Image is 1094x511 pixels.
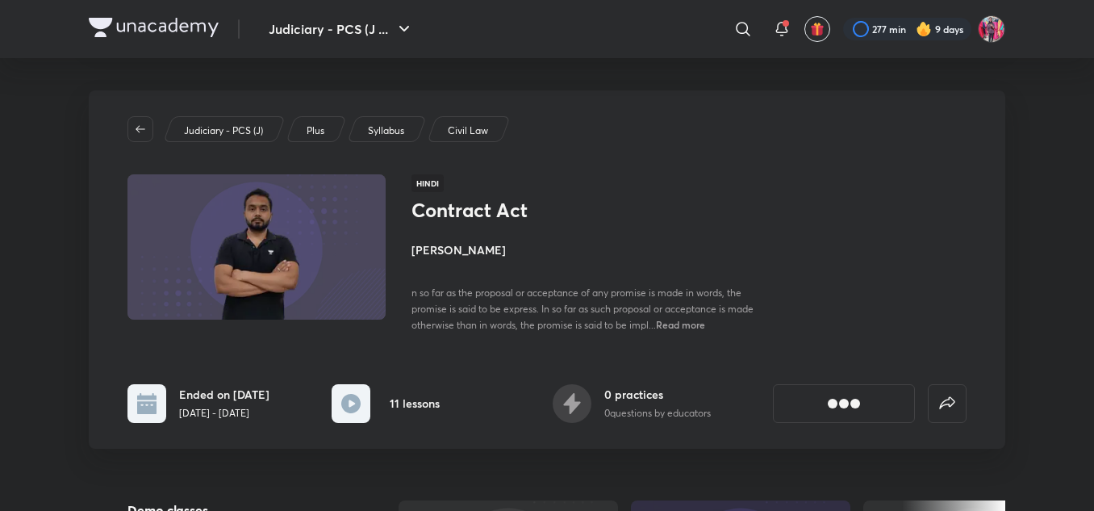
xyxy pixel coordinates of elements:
p: [DATE] - [DATE] [179,406,269,421]
button: avatar [804,16,830,42]
a: Syllabus [365,124,407,138]
a: Judiciary - PCS (J) [182,124,266,138]
h6: 0 practices [604,386,711,403]
button: Judiciary - PCS (J ... [259,13,424,45]
button: [object Object] [773,384,915,423]
p: Judiciary - PCS (J) [184,124,263,138]
a: Civil Law [445,124,491,138]
a: Plus [304,124,328,138]
p: 0 questions by educators [604,406,711,421]
img: Thumbnail [125,173,388,321]
p: Plus [307,124,324,138]
img: avatar [810,22,825,36]
h1: Contract Act [411,199,675,222]
span: Read more [656,318,705,331]
span: Hindi [411,174,444,192]
h4: [PERSON_NAME] [411,241,773,258]
p: Syllabus [368,124,404,138]
img: Company Logo [89,18,219,37]
a: Company Logo [89,18,219,41]
img: Archita Mittal [978,15,1005,43]
img: streak [916,21,932,37]
span: n so far as the proposal or acceptance of any promise is made in words, the promise is said to be... [411,287,754,331]
h6: Ended on [DATE] [179,386,269,403]
button: false [928,384,967,423]
p: Civil Law [448,124,488,138]
h6: 11 lessons [390,395,440,412]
